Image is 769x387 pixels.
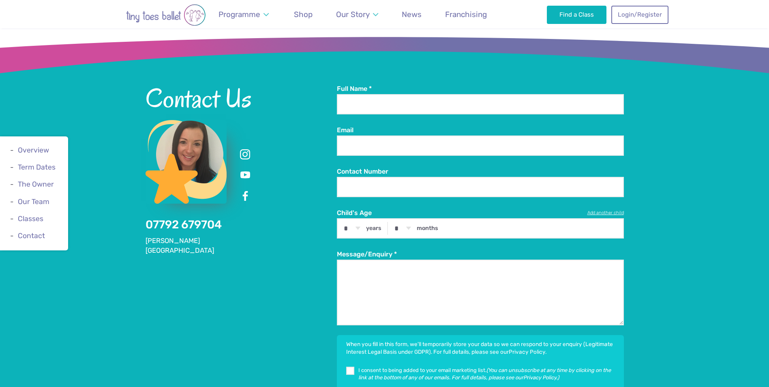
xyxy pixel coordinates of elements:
p: When you fill in this form, we'll temporarily store your data so we can respond to your enquiry (... [346,340,615,356]
a: Facebook [238,189,253,204]
span: Shop [294,10,313,19]
label: Message/Enquiry * [337,250,624,259]
label: Contact Number [337,167,624,176]
label: Full Name * [337,84,624,93]
a: Instagram [238,147,253,161]
a: Contact [18,232,45,240]
label: months [417,225,438,232]
a: Franchising [441,5,491,24]
label: Email [337,126,624,135]
a: The Owner [18,181,54,189]
a: Term Dates [18,163,56,171]
a: Classes [18,215,43,223]
a: Privacy Policy [523,374,556,381]
a: Add another child [587,210,624,216]
a: Privacy Policy [509,348,545,355]
a: News [398,5,426,24]
span: Franchising [445,10,487,19]
label: years [366,225,381,232]
a: 07792 679704 [146,218,222,231]
a: Shop [290,5,317,24]
h2: Contact Us [146,84,337,112]
p: I consent to being added to your email marketing list. [358,367,615,381]
img: tiny toes ballet [101,4,231,26]
a: Find a Class [547,6,606,24]
a: Programme [215,5,273,24]
address: [PERSON_NAME] [GEOGRAPHIC_DATA] [146,236,337,255]
span: Our Story [336,10,370,19]
a: Our Story [332,5,382,24]
span: Programme [218,10,260,19]
a: Our Team [18,198,49,206]
label: Child's Age [337,209,624,217]
a: Overview [18,146,49,154]
a: Youtube [238,168,253,183]
span: News [402,10,422,19]
a: Login/Register [611,6,668,24]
